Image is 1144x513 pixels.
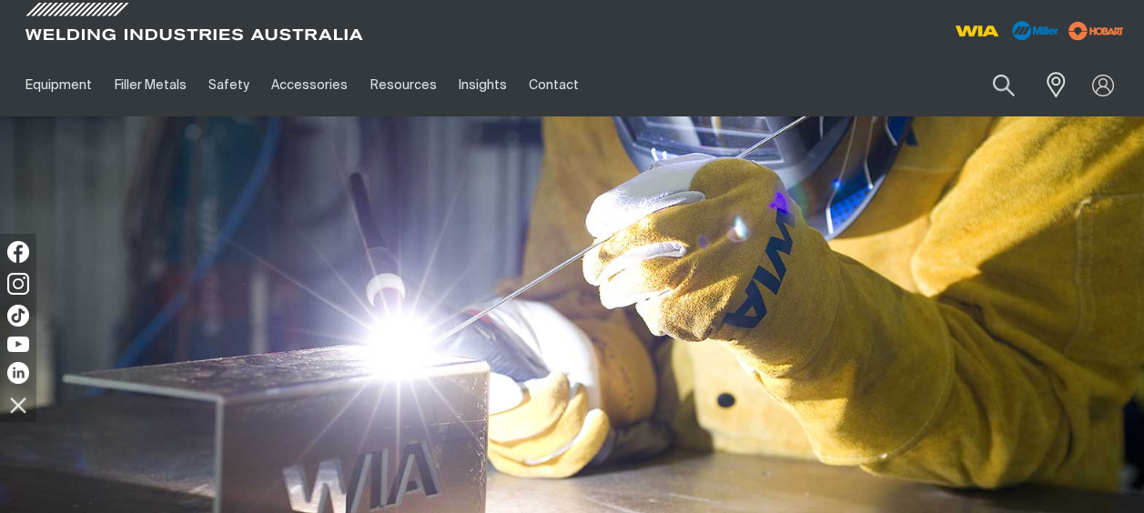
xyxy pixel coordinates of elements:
[973,64,1035,106] button: Search products
[7,362,29,384] img: LinkedIn
[7,273,29,295] img: Instagram
[103,54,197,116] a: Filler Metals
[448,54,518,116] a: Insights
[1063,17,1129,45] img: miller
[359,54,448,116] a: Resources
[7,305,29,327] img: TikTok
[950,64,1035,106] input: Product name or item number...
[15,54,851,116] nav: Main
[3,389,34,420] img: hide socials
[7,241,29,263] img: Facebook
[7,337,29,352] img: YouTube
[518,54,590,116] a: Contact
[197,54,260,116] a: Safety
[260,54,359,116] a: Accessories
[15,54,103,116] a: Equipment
